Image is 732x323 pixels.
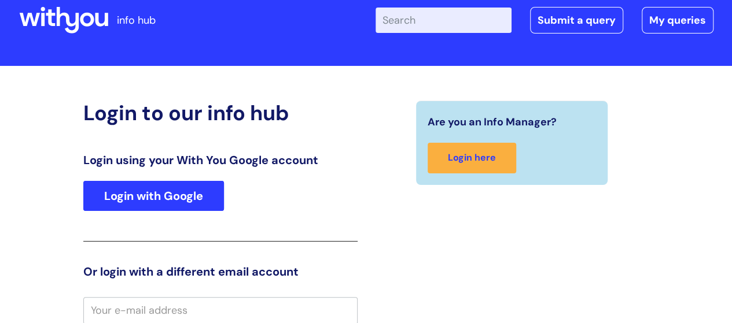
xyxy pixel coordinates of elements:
[83,265,358,279] h3: Or login with a different email account
[642,7,713,34] a: My queries
[83,153,358,167] h3: Login using your With You Google account
[117,11,156,29] p: info hub
[376,8,512,33] input: Search
[428,143,516,173] a: Login here
[530,7,623,34] a: Submit a query
[83,101,358,125] h2: Login to our info hub
[428,113,557,131] span: Are you an Info Manager?
[83,181,224,211] a: Login with Google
